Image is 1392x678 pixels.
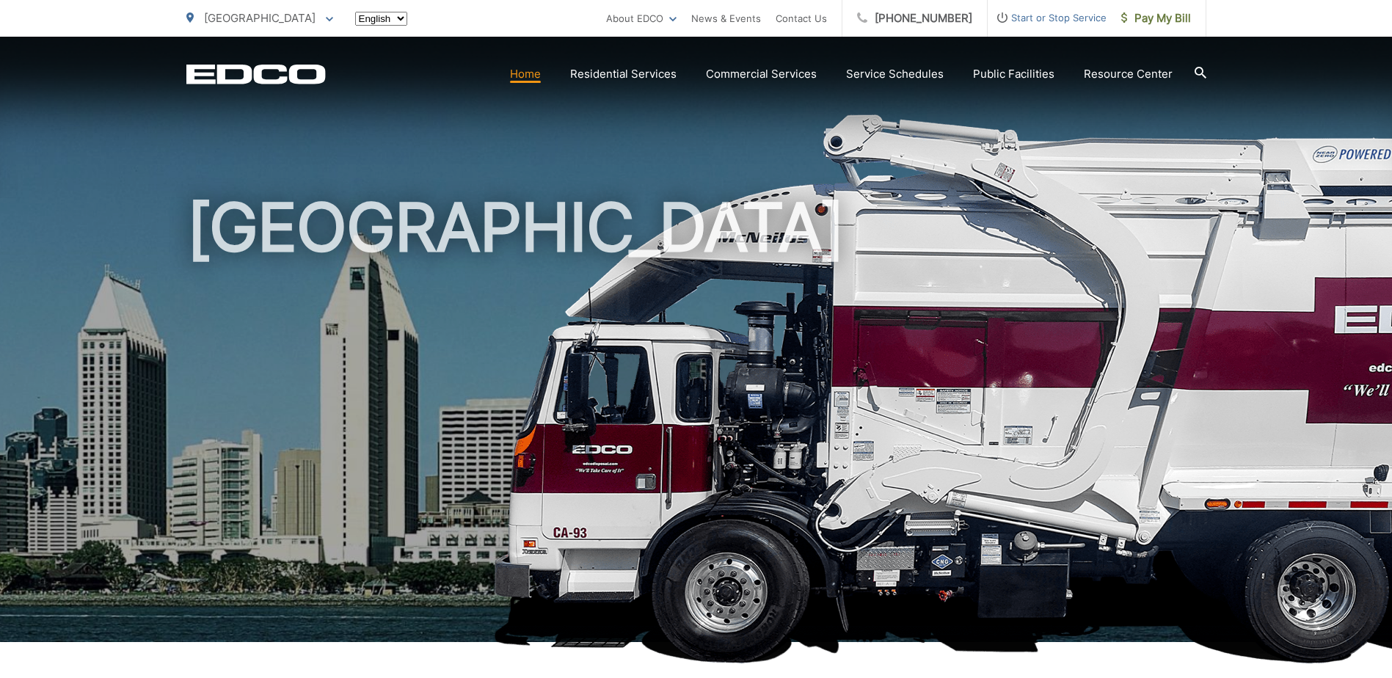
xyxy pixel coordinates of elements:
a: Home [510,65,541,83]
a: Resource Center [1084,65,1173,83]
a: Contact Us [776,10,827,27]
a: Public Facilities [973,65,1054,83]
a: EDCD logo. Return to the homepage. [186,64,326,84]
a: Service Schedules [846,65,944,83]
a: About EDCO [606,10,677,27]
h1: [GEOGRAPHIC_DATA] [186,191,1206,655]
a: Commercial Services [706,65,817,83]
span: Pay My Bill [1121,10,1191,27]
a: News & Events [691,10,761,27]
select: Select a language [355,12,407,26]
a: Residential Services [570,65,677,83]
span: [GEOGRAPHIC_DATA] [204,11,316,25]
